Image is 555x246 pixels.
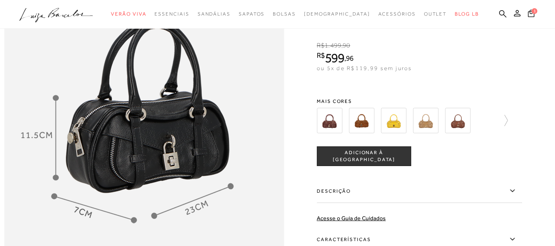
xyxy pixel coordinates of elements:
[381,108,406,133] img: BOLSA CROSSBODY EM COURO AMARELO HONEY COM CADEADO DECORATIVO PEQUENA
[413,108,438,133] img: BOLSA CROSSBODY EM COURO BEGE ARGILA COM CADEADO DECORATIVO PEQUENA
[455,7,479,22] a: BLOG LB
[325,42,341,49] span: 1.499
[378,7,416,22] a: categoryNavScreenReaderText
[317,149,411,163] span: ADICIONAR À [GEOGRAPHIC_DATA]
[532,8,537,14] span: 1
[317,215,386,221] a: Acesse o Guia de Cuidados
[317,146,411,166] button: ADICIONAR À [GEOGRAPHIC_DATA]
[154,7,189,22] a: categoryNavScreenReaderText
[111,11,146,17] span: Verão Viva
[455,11,479,17] span: BLOG LB
[111,7,146,22] a: categoryNavScreenReaderText
[525,9,537,20] button: 1
[349,108,374,133] img: BOLSA CROSSBODY EM CAMURÇA CARAMELO COM CADEADO DECORATIVO PEQUENA
[424,7,447,22] a: categoryNavScreenReaderText
[317,42,325,49] i: R$
[304,7,370,22] a: noSubCategoriesText
[317,65,412,71] span: ou 5x de R$119,99 sem juros
[346,54,354,62] span: 96
[154,11,189,17] span: Essenciais
[239,11,265,17] span: Sapatos
[198,11,230,17] span: Sandálias
[325,50,344,65] span: 599
[239,7,265,22] a: categoryNavScreenReaderText
[378,11,416,17] span: Acessórios
[198,7,230,22] a: categoryNavScreenReaderText
[341,42,350,49] i: ,
[344,55,354,62] i: ,
[273,7,296,22] a: categoryNavScreenReaderText
[317,52,325,59] i: R$
[317,99,522,104] span: Mais cores
[445,108,470,133] img: BOLSA CROSSBODY EM COURO CARAMELO COM CADEADO DECORATIVO PEQUENA
[424,11,447,17] span: Outlet
[304,11,370,17] span: [DEMOGRAPHIC_DATA]
[317,179,522,203] label: Descrição
[273,11,296,17] span: Bolsas
[343,42,350,49] span: 90
[317,108,342,133] img: BOLSA CROSSBODY EM CAMURÇA CAFÉ COM CADEADO DECORATIVO PEQUENA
